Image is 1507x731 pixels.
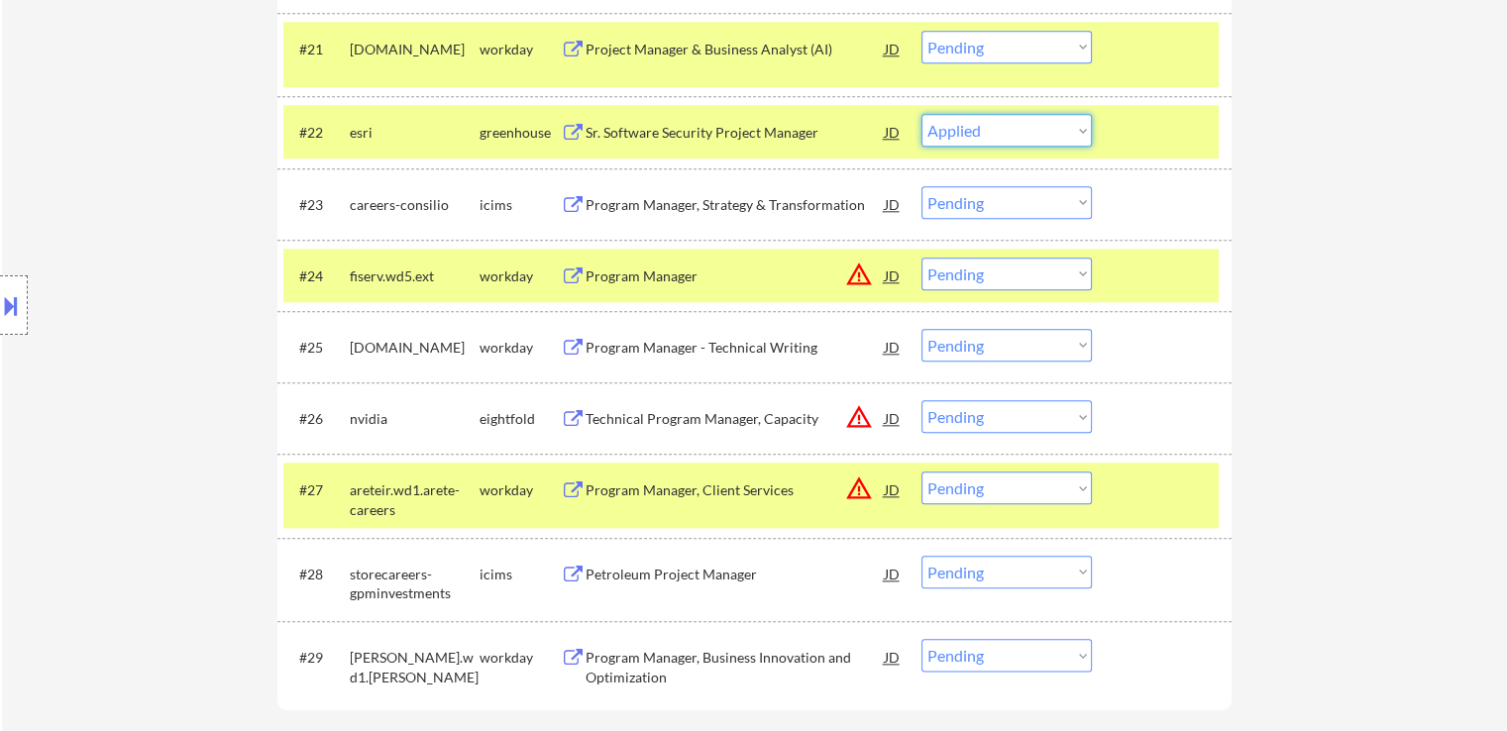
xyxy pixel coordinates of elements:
div: #28 [299,565,334,584]
div: workday [480,40,561,59]
div: Program Manager, Business Innovation and Optimization [586,648,885,686]
div: fiserv.wd5.ext [350,266,480,286]
button: warning_amber [845,403,873,431]
button: warning_amber [845,474,873,502]
div: Program Manager [586,266,885,286]
div: careers-consilio [350,195,480,215]
button: warning_amber [845,261,873,288]
div: Technical Program Manager, Capacity [586,409,885,429]
div: JD [883,114,903,150]
div: nvidia [350,409,480,429]
div: Program Manager - Technical Writing [586,338,885,358]
div: #27 [299,480,334,500]
div: JD [883,471,903,507]
div: Project Manager & Business Analyst (AI) [586,40,885,59]
div: JD [883,400,903,436]
div: esri [350,123,480,143]
div: storecareers-gpminvestments [350,565,480,603]
div: [DOMAIN_NAME] [350,40,480,59]
div: icims [480,195,561,215]
div: JD [883,186,903,222]
div: Petroleum Project Manager [586,565,885,584]
div: #21 [299,40,334,59]
div: greenhouse [480,123,561,143]
div: JD [883,556,903,591]
div: Program Manager, Strategy & Transformation [586,195,885,215]
div: #29 [299,648,334,668]
div: workday [480,338,561,358]
div: JD [883,639,903,675]
div: Program Manager, Client Services [586,480,885,500]
div: JD [883,31,903,66]
div: [PERSON_NAME].wd1.[PERSON_NAME] [350,648,480,686]
div: workday [480,480,561,500]
div: JD [883,258,903,293]
div: Sr. Software Security Project Manager [586,123,885,143]
div: icims [480,565,561,584]
div: workday [480,266,561,286]
div: [DOMAIN_NAME] [350,338,480,358]
div: workday [480,648,561,668]
div: JD [883,329,903,365]
div: eightfold [480,409,561,429]
div: areteir.wd1.arete-careers [350,480,480,519]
